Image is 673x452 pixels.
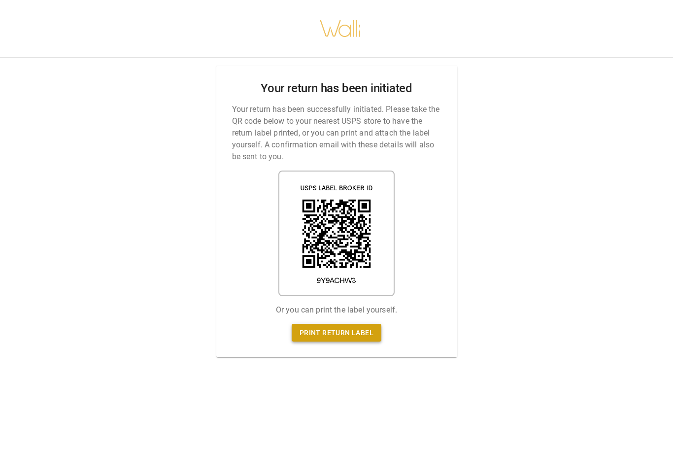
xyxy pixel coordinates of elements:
[232,104,441,163] p: Your return has been successfully initiated. Please take the QR code below to your nearest USPS s...
[278,171,395,296] img: shipping label qr code
[276,304,397,316] p: Or you can print the label yourself.
[292,324,381,342] a: Print return label
[261,81,412,96] h2: Your return has been initiated
[319,7,362,50] img: walli-inc.myshopify.com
